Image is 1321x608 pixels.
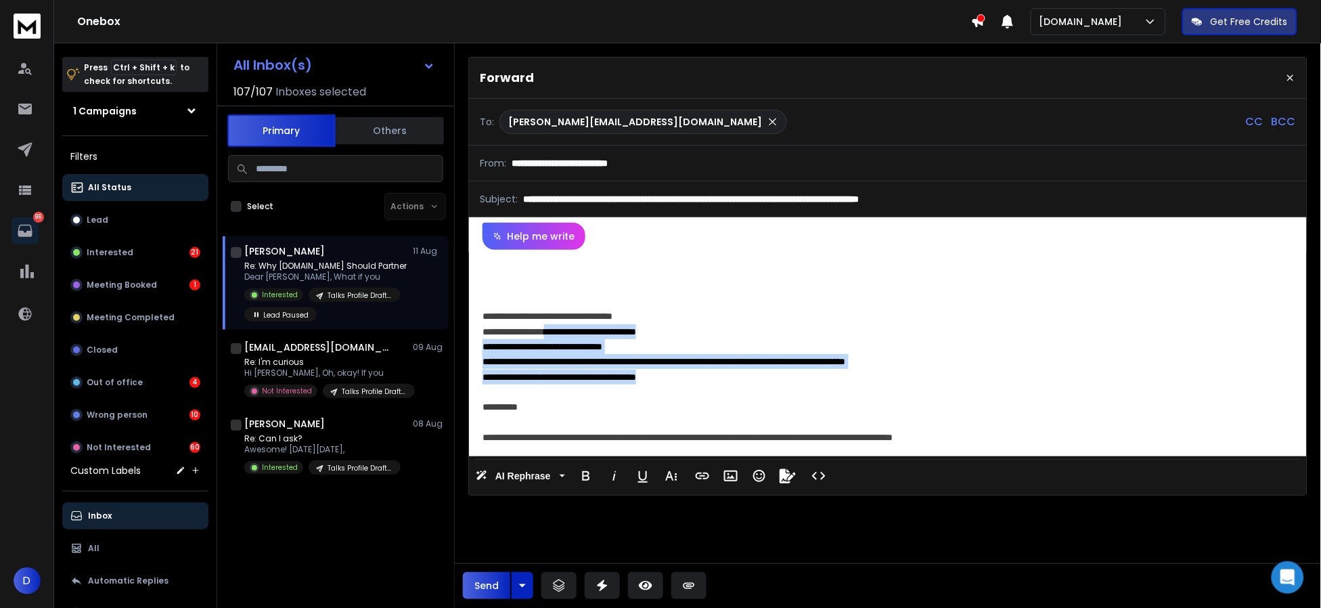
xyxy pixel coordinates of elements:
[690,462,715,490] button: Insert Link (Ctrl+K)
[62,207,208,234] button: Lead
[244,433,401,444] p: Re: Can I ask?
[73,104,137,118] h1: 1 Campaigns
[602,462,627,490] button: Italic (Ctrl+I)
[62,502,208,529] button: Inbox
[88,182,131,193] p: All Status
[62,239,208,266] button: Interested21
[189,247,200,258] div: 21
[62,97,208,125] button: 1 Campaigns
[88,511,112,521] p: Inbox
[336,116,444,146] button: Others
[493,471,554,482] span: AI Rephrase
[244,341,393,354] h1: [EMAIL_ADDRESS][DOMAIN_NAME]
[223,51,446,79] button: All Inbox(s)
[70,464,141,477] h3: Custom Labels
[244,368,407,378] p: Hi [PERSON_NAME], Oh, okay! If you
[658,462,684,490] button: More Text
[189,280,200,290] div: 1
[473,462,568,490] button: AI Rephrase
[1272,114,1296,130] p: BCC
[244,244,325,258] h1: [PERSON_NAME]
[87,345,118,355] p: Closed
[746,462,772,490] button: Emoticons
[62,401,208,429] button: Wrong person10
[413,342,443,353] p: 09 Aug
[87,215,108,225] p: Lead
[244,272,407,282] p: Dear [PERSON_NAME], What if you
[413,418,443,429] p: 08 Aug
[413,246,443,257] p: 11 Aug
[244,417,325,431] h1: [PERSON_NAME]
[328,290,393,301] p: Talks Profile Draft Host Reengage
[508,115,762,129] p: [PERSON_NAME][EMAIL_ADDRESS][DOMAIN_NAME]
[62,304,208,331] button: Meeting Completed
[33,212,44,223] p: 96
[189,442,200,453] div: 60
[244,357,407,368] p: Re: I'm curious
[247,201,273,212] label: Select
[62,336,208,364] button: Closed
[244,261,407,272] p: Re: Why [DOMAIN_NAME] Should Partner
[342,387,407,397] p: Talks Profile Draft Host Reengage
[111,60,177,75] span: Ctrl + Shift + k
[263,310,309,320] p: Lead Paused
[233,84,273,100] span: 107 / 107
[87,377,143,388] p: Out of office
[62,272,208,299] button: Meeting Booked1
[1211,15,1288,28] p: Get Free Credits
[62,434,208,461] button: Not Interested60
[189,377,200,388] div: 4
[1039,15,1128,28] p: [DOMAIN_NAME]
[189,410,200,420] div: 10
[88,543,99,554] p: All
[62,567,208,594] button: Automatic Replies
[14,14,41,39] img: logo
[77,14,971,30] h1: Onebox
[12,217,39,244] a: 96
[480,156,506,170] p: From:
[87,442,151,453] p: Not Interested
[87,312,175,323] p: Meeting Completed
[1182,8,1297,35] button: Get Free Credits
[227,114,336,147] button: Primary
[806,462,832,490] button: Code View
[262,290,298,300] p: Interested
[573,462,599,490] button: Bold (Ctrl+B)
[87,247,133,258] p: Interested
[84,61,189,88] p: Press to check for shortcuts.
[14,567,41,594] button: D
[62,147,208,166] h3: Filters
[480,192,518,206] p: Subject:
[483,223,585,250] button: Help me write
[233,58,312,72] h1: All Inbox(s)
[463,572,510,599] button: Send
[480,115,494,129] p: To:
[62,369,208,396] button: Out of office4
[62,535,208,562] button: All
[62,174,208,201] button: All Status
[1272,561,1304,594] div: Open Intercom Messenger
[262,386,312,396] p: Not Interested
[262,462,298,473] p: Interested
[480,68,534,87] p: Forward
[88,576,169,586] p: Automatic Replies
[775,462,801,490] button: Signature
[275,84,366,100] h3: Inboxes selected
[630,462,656,490] button: Underline (Ctrl+U)
[718,462,744,490] button: Insert Image (Ctrl+P)
[328,463,393,473] p: Talks Profile Draft Host Reengage
[87,410,148,420] p: Wrong person
[244,444,401,455] p: Awesome! [DATE][DATE],
[1246,114,1263,130] p: CC
[87,280,157,290] p: Meeting Booked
